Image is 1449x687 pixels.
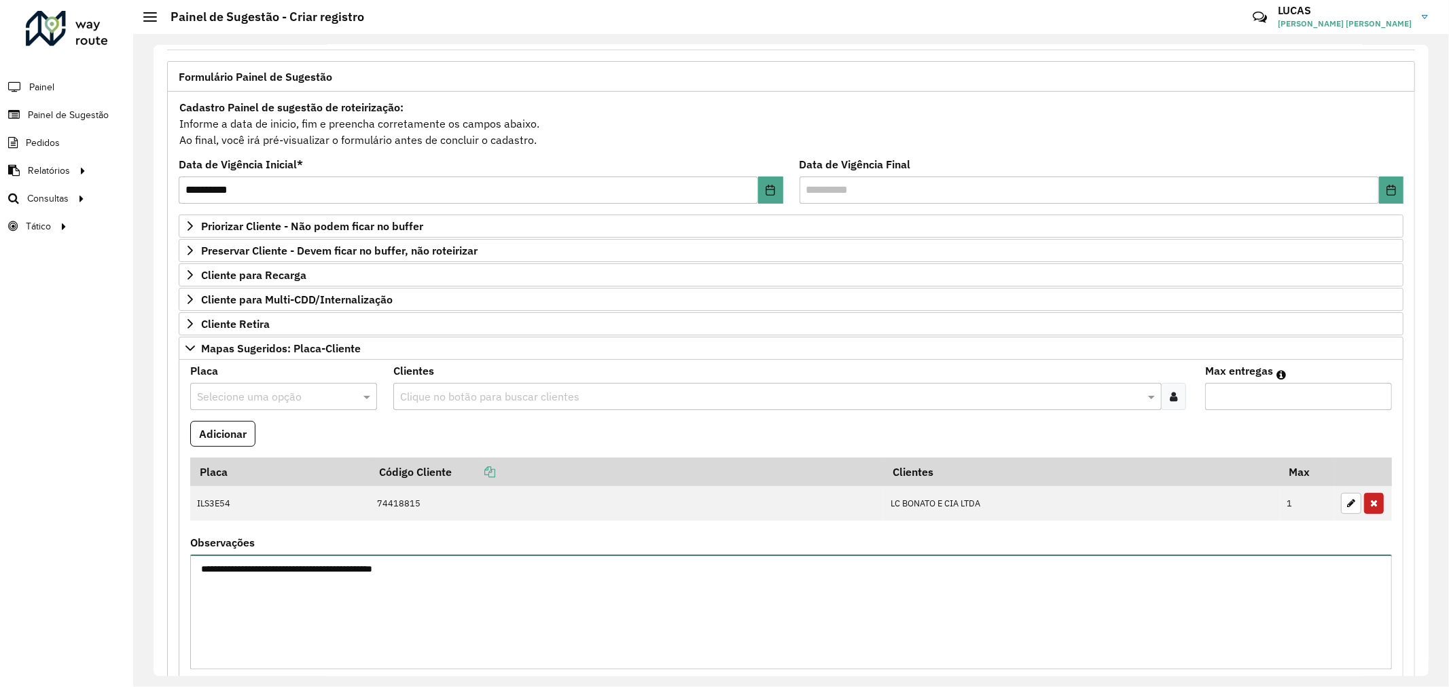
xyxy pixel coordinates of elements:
a: Cliente Retira [179,312,1403,335]
span: Painel [29,80,54,94]
span: Mapas Sugeridos: Placa-Cliente [201,343,361,354]
span: Cliente Retira [201,318,270,329]
td: 74418815 [370,486,884,521]
em: Máximo de clientes que serão colocados na mesma rota com os clientes informados [1276,369,1286,380]
a: Cliente para Recarga [179,263,1403,286]
span: Pedidos [26,136,60,150]
span: Painel de Sugestão [28,108,109,122]
strong: Cadastro Painel de sugestão de roteirização: [179,100,404,114]
h2: Painel de Sugestão - Criar registro [157,10,364,24]
span: Cliente para Recarga [201,270,306,280]
span: Tático [26,219,51,234]
span: Relatórios [28,164,70,178]
span: [PERSON_NAME] [PERSON_NAME] [1278,18,1412,30]
td: 1 [1280,486,1334,521]
th: Código Cliente [370,458,884,486]
label: Data de Vigência Final [800,156,911,172]
span: Priorizar Cliente - Não podem ficar no buffer [201,221,423,231]
td: LC BONATO E CIA LTDA [884,486,1280,521]
button: Choose Date [758,177,783,204]
label: Clientes [393,363,434,379]
h3: LUCAS [1278,4,1412,17]
label: Max entregas [1205,363,1273,379]
span: Preservar Cliente - Devem ficar no buffer, não roteirizar [201,245,478,256]
label: Data de Vigência Inicial [179,156,303,172]
span: Consultas [27,191,69,206]
a: Preservar Cliente - Devem ficar no buffer, não roteirizar [179,239,1403,262]
a: Mapas Sugeridos: Placa-Cliente [179,337,1403,360]
th: Max [1280,458,1334,486]
a: Contato Rápido [1245,3,1274,32]
a: Cliente para Multi-CDD/Internalização [179,288,1403,311]
label: Observações [190,534,255,551]
span: Cliente para Multi-CDD/Internalização [201,294,393,305]
div: Informe a data de inicio, fim e preencha corretamente os campos abaixo. Ao final, você irá pré-vi... [179,98,1403,149]
span: Formulário Painel de Sugestão [179,71,332,82]
td: ILS3E54 [190,486,370,521]
button: Choose Date [1379,177,1403,204]
label: Placa [190,363,218,379]
a: Priorizar Cliente - Não podem ficar no buffer [179,215,1403,238]
a: Copiar [452,465,495,479]
th: Clientes [884,458,1280,486]
th: Placa [190,458,370,486]
button: Adicionar [190,421,255,447]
